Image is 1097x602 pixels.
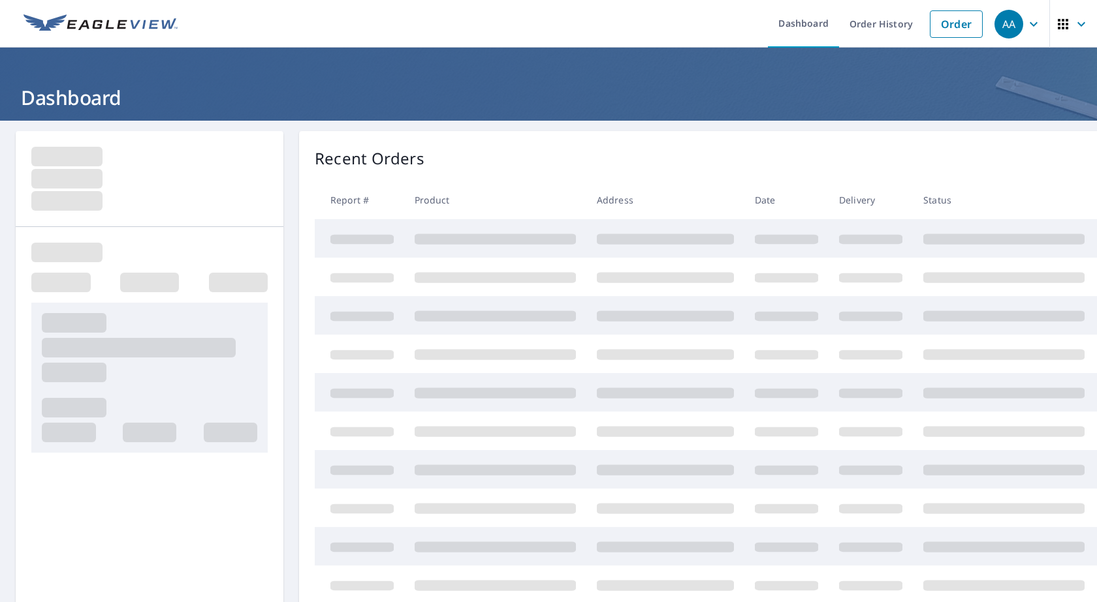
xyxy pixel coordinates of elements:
h1: Dashboard [16,84,1081,111]
th: Status [913,181,1095,219]
th: Product [404,181,586,219]
img: EV Logo [24,14,178,34]
a: Order [930,10,983,38]
th: Delivery [829,181,913,219]
th: Date [744,181,829,219]
div: AA [994,10,1023,38]
th: Address [586,181,744,219]
p: Recent Orders [315,147,424,170]
th: Report # [315,181,404,219]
